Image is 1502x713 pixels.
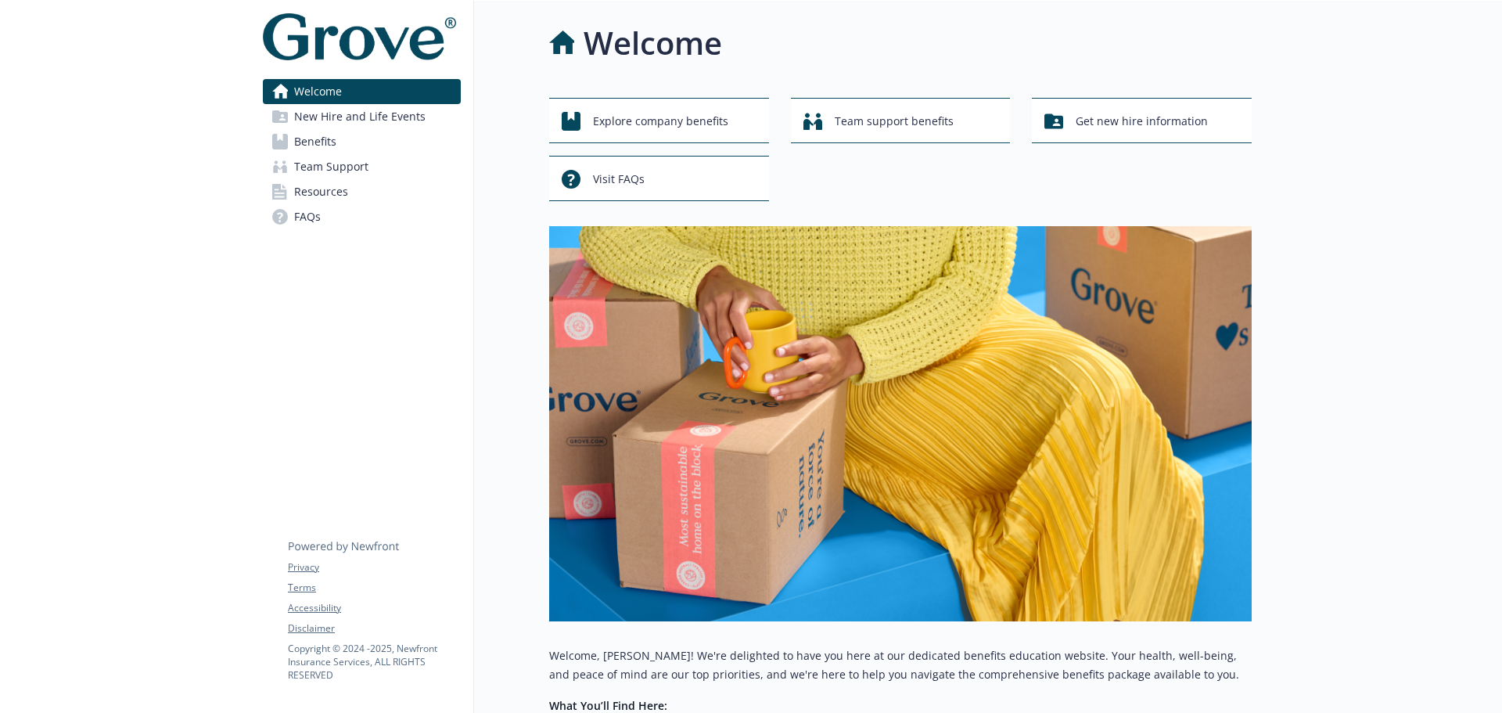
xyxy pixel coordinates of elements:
a: Privacy [288,560,460,574]
span: Welcome [294,79,342,104]
span: FAQs [294,204,321,229]
p: Welcome, [PERSON_NAME]! We're delighted to have you here at our dedicated benefits education webs... [549,646,1252,684]
a: Resources [263,179,461,204]
p: Copyright © 2024 - 2025 , Newfront Insurance Services, ALL RIGHTS RESERVED [288,642,460,682]
strong: What You’ll Find Here: [549,698,667,713]
span: New Hire and Life Events [294,104,426,129]
span: Resources [294,179,348,204]
a: Disclaimer [288,621,460,636]
a: Accessibility [288,601,460,615]
a: New Hire and Life Events [263,104,461,129]
span: Explore company benefits [593,106,728,136]
a: Terms [288,581,460,595]
span: Benefits [294,129,336,154]
span: Visit FAQs [593,164,645,194]
a: Benefits [263,129,461,154]
a: Welcome [263,79,461,104]
button: Get new hire information [1032,98,1252,143]
span: Get new hire information [1076,106,1208,136]
img: overview page banner [549,226,1252,621]
button: Explore company benefits [549,98,769,143]
button: Team support benefits [791,98,1011,143]
button: Visit FAQs [549,156,769,201]
span: Team Support [294,154,368,179]
span: Team support benefits [835,106,954,136]
h1: Welcome [584,20,722,67]
a: FAQs [263,204,461,229]
a: Team Support [263,154,461,179]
